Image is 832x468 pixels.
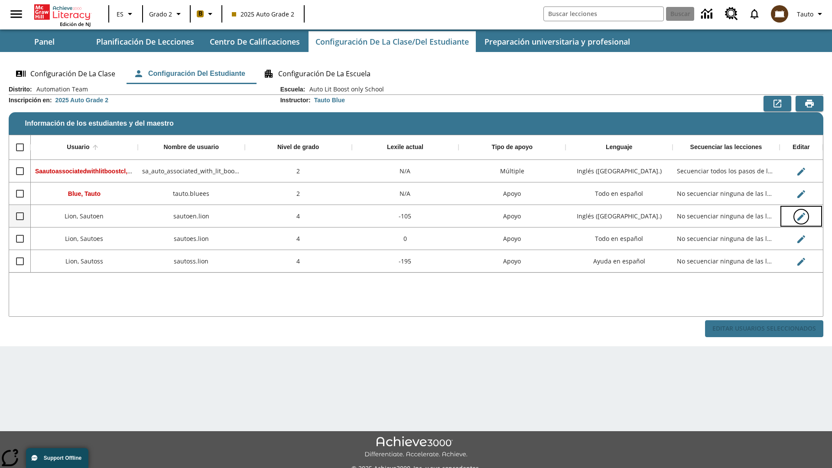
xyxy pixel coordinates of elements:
[245,227,352,250] div: 4
[544,7,663,21] input: Buscar campo
[26,448,88,468] button: Support Offline
[25,120,174,127] span: Información de los estudiantes y del maestro
[9,86,32,93] h2: Distrito :
[565,205,673,227] div: Inglés (EE. UU.)
[364,436,468,458] img: Achieve3000 Differentiate Accelerate Achieve
[458,182,565,205] div: Apoyo
[232,10,294,19] span: 2025 Auto Grade 2
[352,227,459,250] div: 0
[34,3,91,21] a: Portada
[764,96,791,111] button: Exportar a CSV
[565,227,673,250] div: Todo en español
[127,63,252,84] button: Configuración del estudiante
[793,253,810,270] button: Editar Usuario
[458,250,565,273] div: Apoyo
[138,227,245,250] div: sautoes.lion
[65,212,104,220] span: Lion, Sautoen
[673,250,780,273] div: No secuenciar ninguna de las lecciones
[793,6,829,22] button: Perfil/Configuración
[280,86,305,93] h2: Escuela :
[163,143,219,151] div: Nombre de usuario
[112,6,140,22] button: Lenguaje: ES, Selecciona un idioma
[352,205,459,227] div: -105
[796,96,823,111] button: Vista previa de impresión
[245,205,352,227] div: 4
[67,143,89,151] div: Usuario
[203,31,307,52] button: Centro de calificaciones
[280,97,311,104] h2: Instructor :
[743,3,766,25] a: Notificaciones
[138,250,245,273] div: sautoss.lion
[32,85,88,94] span: Automation Team
[9,97,52,104] h2: Inscripción en :
[44,455,81,461] span: Support Offline
[1,31,88,52] button: Panel
[277,143,319,151] div: Nivel de grado
[766,3,793,25] button: Escoja un nuevo avatar
[797,10,813,19] span: Tauto
[257,63,377,84] button: Configuración de la escuela
[673,182,780,205] div: No secuenciar ninguna de las lecciones
[35,167,220,175] span: Saautoassociatedwithlitboostcl, Saautoassociatedwithlitboostcl
[65,257,103,265] span: Lion, Sautoss
[565,160,673,182] div: Inglés (EE. UU.)
[565,250,673,273] div: Ayuda en español
[793,163,810,180] button: Editar Usuario
[146,6,187,22] button: Grado: Grado 2, Elige un grado
[138,205,245,227] div: sautoen.lion
[690,143,762,151] div: Secuenciar las lecciones
[245,160,352,182] div: 2
[60,21,91,27] span: Edición de NJ
[491,143,533,151] div: Tipo de apoyo
[193,6,219,22] button: Boost El color de la clase es anaranjado claro. Cambiar el color de la clase.
[720,2,743,26] a: Centro de recursos, Se abrirá en una pestaña nueva.
[9,85,823,338] div: Información de los estudiantes y del maestro
[305,85,384,94] span: Auto Lit Boost only School
[117,10,123,19] span: ES
[9,63,122,84] button: Configuración de la clase
[34,3,91,27] div: Portada
[68,190,101,197] span: Blue, Tauto
[673,205,780,227] div: No secuenciar ninguna de las lecciones
[696,2,720,26] a: Centro de información
[198,8,202,19] span: B
[352,182,459,205] div: N/A
[245,182,352,205] div: 2
[771,5,788,23] img: avatar image
[245,250,352,273] div: 4
[3,1,29,27] button: Abrir el menú lateral
[309,31,476,52] button: Configuración de la clase/del estudiante
[65,234,103,243] span: Lion, Sautoes
[138,160,245,182] div: sa_auto_associated_with_lit_boost_classes
[606,143,632,151] div: Lenguaje
[478,31,637,52] button: Preparación universitaria y profesional
[793,185,810,203] button: Editar Usuario
[149,10,172,19] span: Grado 2
[673,227,780,250] div: No secuenciar ninguna de las lecciones
[9,63,823,84] div: Configuración de la clase/del estudiante
[55,96,108,104] div: 2025 Auto Grade 2
[565,182,673,205] div: Todo en español
[793,231,810,248] button: Editar Usuario
[89,31,201,52] button: Planificación de lecciones
[458,205,565,227] div: Apoyo
[352,160,459,182] div: N/A
[793,208,810,225] button: Editar Usuario
[387,143,423,151] div: Lexile actual
[138,182,245,205] div: tauto.bluees
[458,227,565,250] div: Apoyo
[314,96,345,104] div: Tauto Blue
[458,160,565,182] div: Múltiple
[673,160,780,182] div: Secuenciar todos los pasos de la lección
[352,250,459,273] div: -195
[793,143,810,151] div: Editar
